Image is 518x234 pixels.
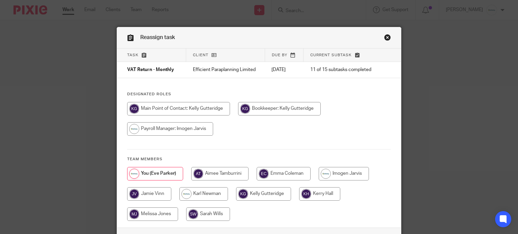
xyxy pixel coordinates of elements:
[127,53,139,57] span: Task
[193,66,258,73] p: Efficient Paraplanning Limited
[272,53,287,57] span: Due by
[384,34,391,43] a: Close this dialog window
[140,35,175,40] span: Reassign task
[127,92,391,97] h4: Designated Roles
[127,68,174,72] span: VAT Return - Monthly
[127,157,391,162] h4: Team members
[304,62,380,78] td: 11 of 15 subtasks completed
[271,66,297,73] p: [DATE]
[310,53,352,57] span: Current subtask
[193,53,208,57] span: Client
